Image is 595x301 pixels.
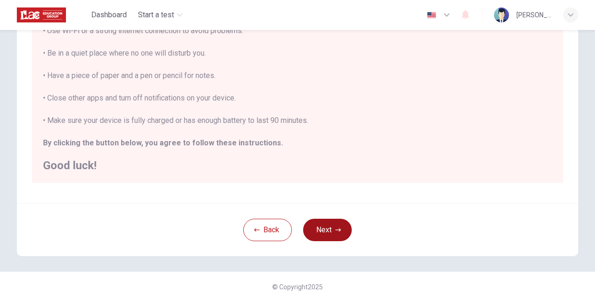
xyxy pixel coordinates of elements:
img: Profile picture [494,7,509,22]
img: ILAC logo [17,6,66,24]
div: [PERSON_NAME] [PERSON_NAME] [516,9,552,21]
button: Back [243,219,292,241]
h2: Good luck! [43,160,552,171]
span: Start a test [138,9,174,21]
a: ILAC logo [17,6,87,24]
button: Next [303,219,352,241]
span: © Copyright 2025 [272,283,323,291]
span: Dashboard [91,9,127,21]
b: By clicking the button below, you agree to follow these instructions. [43,138,283,147]
img: en [426,12,437,19]
button: Dashboard [87,7,131,23]
button: Start a test [134,7,186,23]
